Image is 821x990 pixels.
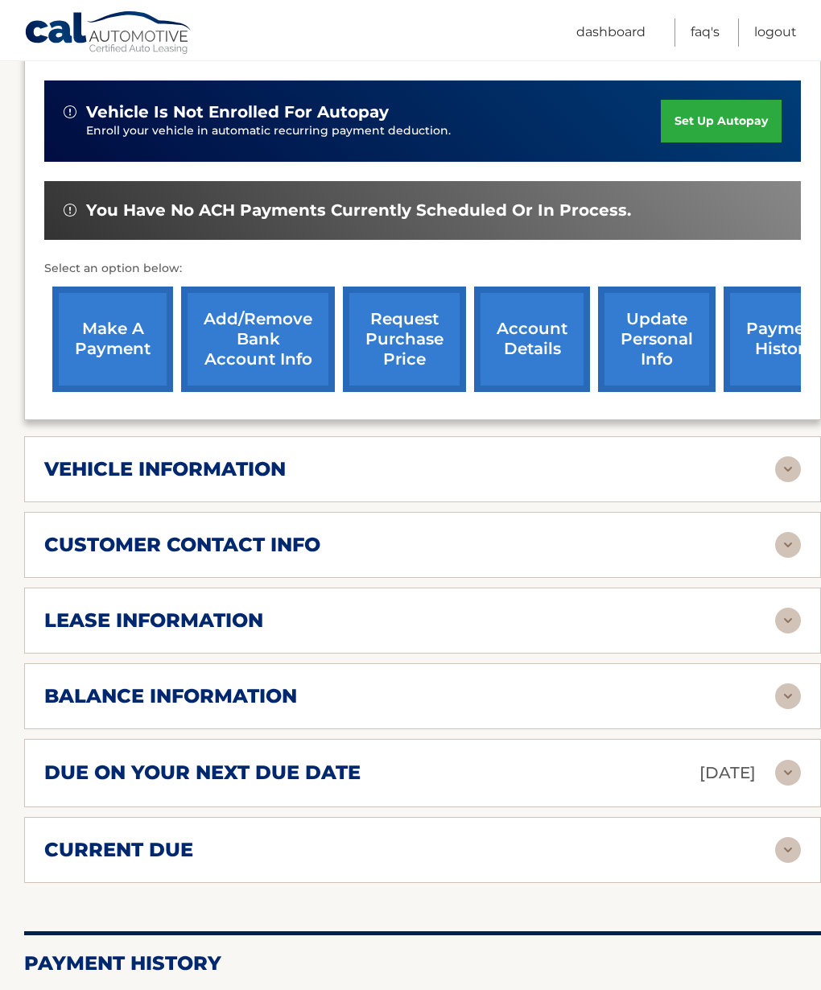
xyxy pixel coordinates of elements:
[44,838,193,862] h2: current due
[775,837,801,863] img: accordion-rest.svg
[598,287,716,392] a: update personal info
[44,259,801,278] p: Select an option below:
[44,761,361,785] h2: due on your next due date
[86,122,661,140] p: Enroll your vehicle in automatic recurring payment deduction.
[775,532,801,558] img: accordion-rest.svg
[775,456,801,482] img: accordion-rest.svg
[775,608,801,633] img: accordion-rest.svg
[181,287,335,392] a: Add/Remove bank account info
[691,19,720,47] a: FAQ's
[86,200,631,221] span: You have no ACH payments currently scheduled or in process.
[44,457,286,481] h2: vehicle information
[24,10,193,57] a: Cal Automotive
[343,287,466,392] a: request purchase price
[86,102,389,122] span: vehicle is not enrolled for autopay
[24,951,821,976] h2: Payment History
[64,204,76,217] img: alert-white.svg
[754,19,797,47] a: Logout
[44,684,297,708] h2: balance information
[775,683,801,709] img: accordion-rest.svg
[474,287,590,392] a: account details
[699,759,756,787] p: [DATE]
[44,533,320,557] h2: customer contact info
[661,100,782,142] a: set up autopay
[44,608,263,633] h2: lease information
[775,760,801,786] img: accordion-rest.svg
[576,19,646,47] a: Dashboard
[64,105,76,118] img: alert-white.svg
[52,287,173,392] a: make a payment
